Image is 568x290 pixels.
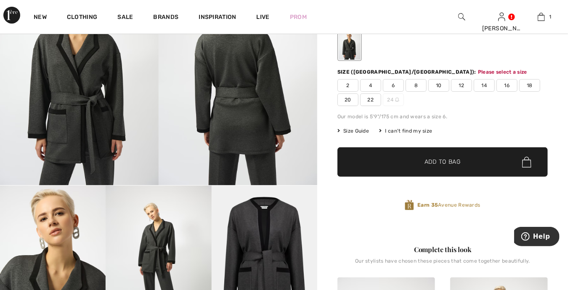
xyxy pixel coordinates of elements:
span: Inspiration [199,13,236,22]
img: search the website [458,12,465,22]
span: 24 [383,93,404,106]
span: 22 [360,93,381,106]
span: 10 [428,79,449,92]
iframe: Opens a widget where you can find more information [514,227,560,248]
span: 14 [474,79,495,92]
span: Avenue Rewards [417,201,480,209]
a: New [34,13,47,22]
img: Avenue Rewards [405,200,414,211]
span: 4 [360,79,381,92]
a: Prom [290,13,307,21]
img: ring-m.svg [395,98,399,102]
div: Our model is 5'9"/175 cm and wears a size 6. [337,113,548,120]
strong: Earn 35 [417,202,438,208]
div: Complete this look [337,245,548,255]
div: Our stylists have chosen these pieces that come together beautifully. [337,258,548,271]
span: Add to Bag [425,158,461,167]
div: Grey melange/black [339,28,361,60]
a: Sign In [498,13,505,21]
span: 6 [383,79,404,92]
div: [PERSON_NAME] [482,24,521,33]
span: 12 [451,79,472,92]
span: 18 [519,79,540,92]
a: 1 [522,12,561,22]
img: Bag.svg [522,157,531,168]
span: Size Guide [337,127,369,135]
img: My Bag [538,12,545,22]
a: Brands [154,13,179,22]
span: 8 [406,79,427,92]
button: Add to Bag [337,147,548,177]
a: Clothing [67,13,97,22]
div: Please select a size [478,68,527,76]
a: Sale [117,13,133,22]
span: 2 [337,79,358,92]
a: Live [257,13,270,21]
span: 16 [496,79,518,92]
span: 20 [337,93,358,106]
img: 1ère Avenue [3,7,20,24]
div: Size ([GEOGRAPHIC_DATA]/[GEOGRAPHIC_DATA]): [337,68,478,76]
span: 1 [549,13,551,21]
div: I can't find my size [379,127,432,135]
img: My Info [498,12,505,22]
